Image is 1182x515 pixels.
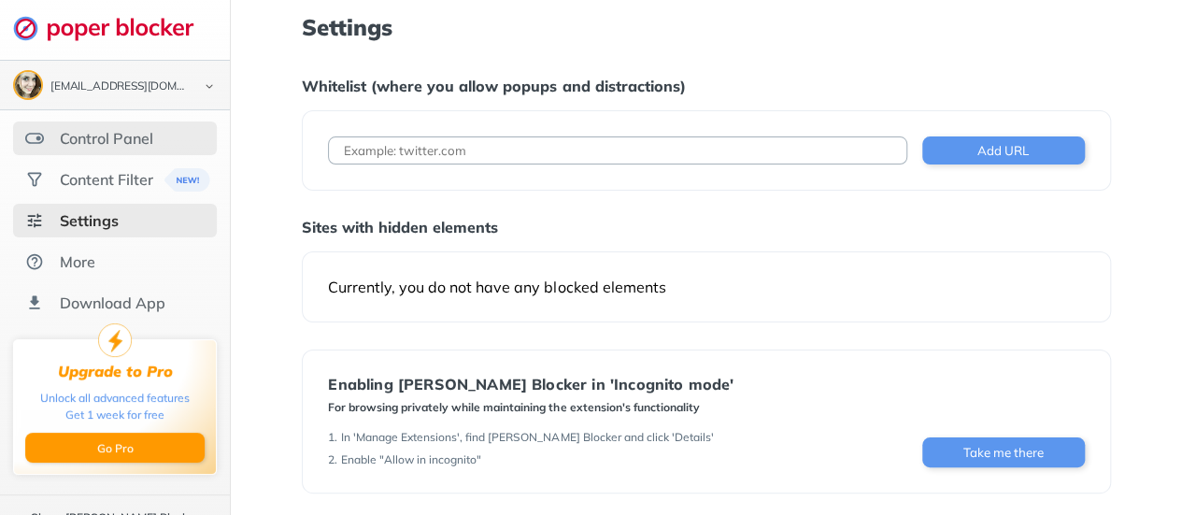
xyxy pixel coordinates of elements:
[328,136,906,165] input: Example: twitter.com
[25,252,44,271] img: about.svg
[302,77,1110,95] div: Whitelist (where you allow popups and distractions)
[328,452,337,467] div: 2 .
[25,211,44,230] img: settings-selected.svg
[60,211,119,230] div: Settings
[98,323,132,357] img: upgrade-to-pro.svg
[13,15,214,41] img: logo-webpage.svg
[25,129,44,148] img: features.svg
[25,170,44,189] img: social.svg
[65,407,164,423] div: Get 1 week for free
[302,15,1110,39] h1: Settings
[60,129,153,148] div: Control Panel
[60,252,95,271] div: More
[922,437,1085,467] button: Take me there
[162,168,207,192] img: menuBanner.svg
[341,452,481,467] div: Enable "Allow in incognito"
[60,293,165,312] div: Download App
[198,77,221,96] img: chevron-bottom-black.svg
[328,400,733,415] div: For browsing privately while maintaining the extension's functionality
[25,433,205,463] button: Go Pro
[341,430,713,445] div: In 'Manage Extensions', find [PERSON_NAME] Blocker and click 'Details'
[922,136,1085,165] button: Add URL
[15,72,41,98] img: ACg8ocL9BQdOMqsBpiyPSrfteG5rqg7xONl0C1PrP7XxczBYeNYMNHKO=s96-c
[302,218,1110,236] div: Sites with hidden elements
[40,390,190,407] div: Unlock all advanced features
[328,376,733,393] div: Enabling [PERSON_NAME] Blocker in 'Incognito mode'
[60,170,153,189] div: Content Filter
[328,278,1084,296] div: Currently, you do not have any blocked elements
[58,363,173,380] div: Upgrade to Pro
[25,293,44,312] img: download-app.svg
[328,430,337,445] div: 1 .
[50,80,189,93] div: bellenboland@gmail.com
